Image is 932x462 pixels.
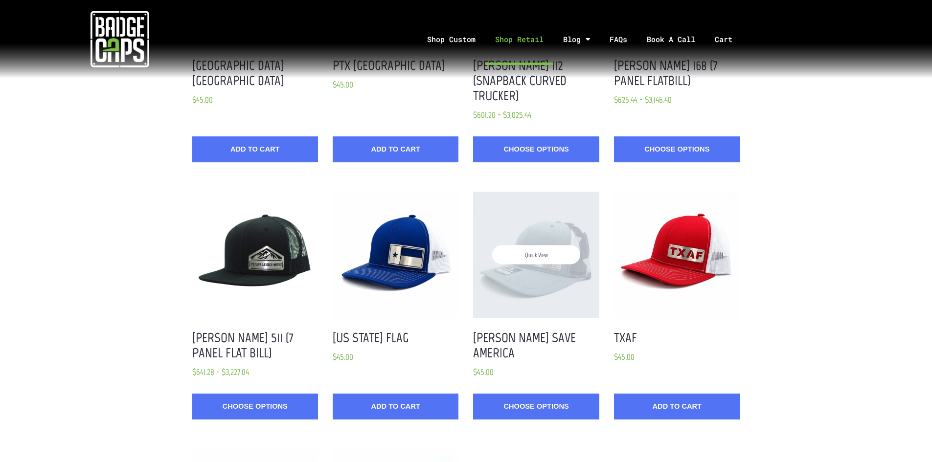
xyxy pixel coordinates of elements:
a: [PERSON_NAME] 511 (7 panel flat bill) [192,330,294,361]
a: Blog [553,14,600,65]
nav: Menu [239,14,932,65]
a: FAQs [600,14,637,65]
a: TXAF [614,330,637,346]
a: [PERSON_NAME] Save America [473,330,576,361]
span: $45.00 [333,352,353,362]
span: $641.28 - $3,227.04 [192,367,249,377]
a: Choose Options [473,136,599,162]
span: $45.00 [614,352,635,362]
a: [PERSON_NAME] 112 (snapback curved trucker) [473,57,567,104]
a: Cart [705,14,754,65]
span: $45.00 [333,79,353,90]
a: Choose Options [473,394,599,419]
a: Shop Custom [417,14,485,65]
img: badgecaps white logo with green acccent [91,10,149,68]
span: Quick View [492,245,580,264]
a: Book A Call [637,14,705,65]
button: Add to Cart [192,136,318,162]
span: $45.00 [473,367,494,377]
a: Choose Options [192,394,318,419]
button: Add to Cart [614,394,740,419]
iframe: Chat Widget [883,415,932,462]
span: $625.44 - $3,146.40 [614,94,672,105]
a: [US_STATE] Flag [333,330,409,346]
span: $45.00 [192,94,213,105]
a: Choose Options [614,136,740,162]
button: Add to Cart [333,136,458,162]
span: $601.20 - $3,025.44 [473,110,531,120]
button: Add to Cart [333,394,458,419]
a: Shop Retail [485,14,553,65]
button: Trump MAGA Save America Metal Hat Quick View [473,192,599,317]
button: BadgeCaps - Richardson 511 [192,192,318,317]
